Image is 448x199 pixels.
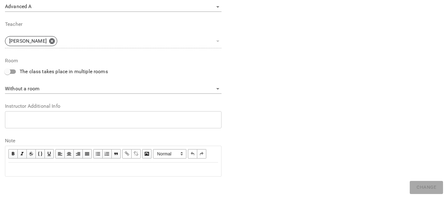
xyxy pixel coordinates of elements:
[153,149,186,159] span: Normal
[36,149,45,159] button: Monospace
[83,149,92,159] button: Align Justify
[18,149,27,159] button: Italic
[45,149,54,159] button: Underline
[5,34,222,48] div: [PERSON_NAME]
[20,68,108,75] span: The class takes place in multiple rooms
[6,163,221,176] div: Edit text
[197,149,206,159] button: Redo
[188,149,197,159] button: Undo
[65,149,74,159] button: Align Center
[112,149,121,159] button: Blockquote
[93,149,103,159] button: UL
[5,2,222,12] div: Advanced A
[5,58,222,63] label: Room
[5,36,57,46] div: [PERSON_NAME]
[103,149,112,159] button: OL
[5,138,222,143] label: Note
[27,149,36,159] button: Strikethrough
[5,104,222,109] label: Instructor Additional Info
[5,22,222,27] label: Teacher
[55,149,65,159] button: Align Left
[8,149,18,159] button: Bold
[74,149,83,159] button: Align Right
[122,149,132,159] button: Link
[9,37,47,45] p: [PERSON_NAME]
[5,84,222,94] div: Without a room
[142,149,152,159] button: Image
[132,149,141,159] button: Remove Link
